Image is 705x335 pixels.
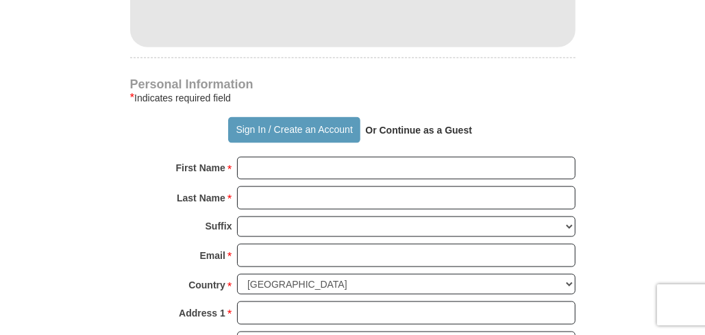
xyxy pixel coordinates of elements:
strong: Email [200,246,225,265]
button: Sign In / Create an Account [228,117,360,143]
strong: Suffix [206,216,232,236]
strong: Last Name [177,188,225,208]
h4: Personal Information [130,79,576,90]
strong: Or Continue as a Guest [365,125,472,136]
strong: Country [188,275,225,295]
strong: Address 1 [179,303,225,323]
strong: First Name [176,158,225,177]
div: Indicates required field [130,90,576,106]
